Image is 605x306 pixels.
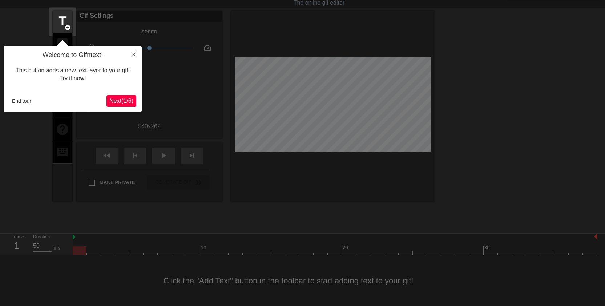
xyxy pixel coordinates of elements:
button: Next [106,95,136,107]
button: End tour [9,96,34,106]
button: Close [126,46,142,63]
span: Next ( 1 / 6 ) [109,98,133,104]
h4: Welcome to Gifntext! [9,51,136,59]
div: This button adds a new text layer to your gif. Try it now! [9,59,136,90]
